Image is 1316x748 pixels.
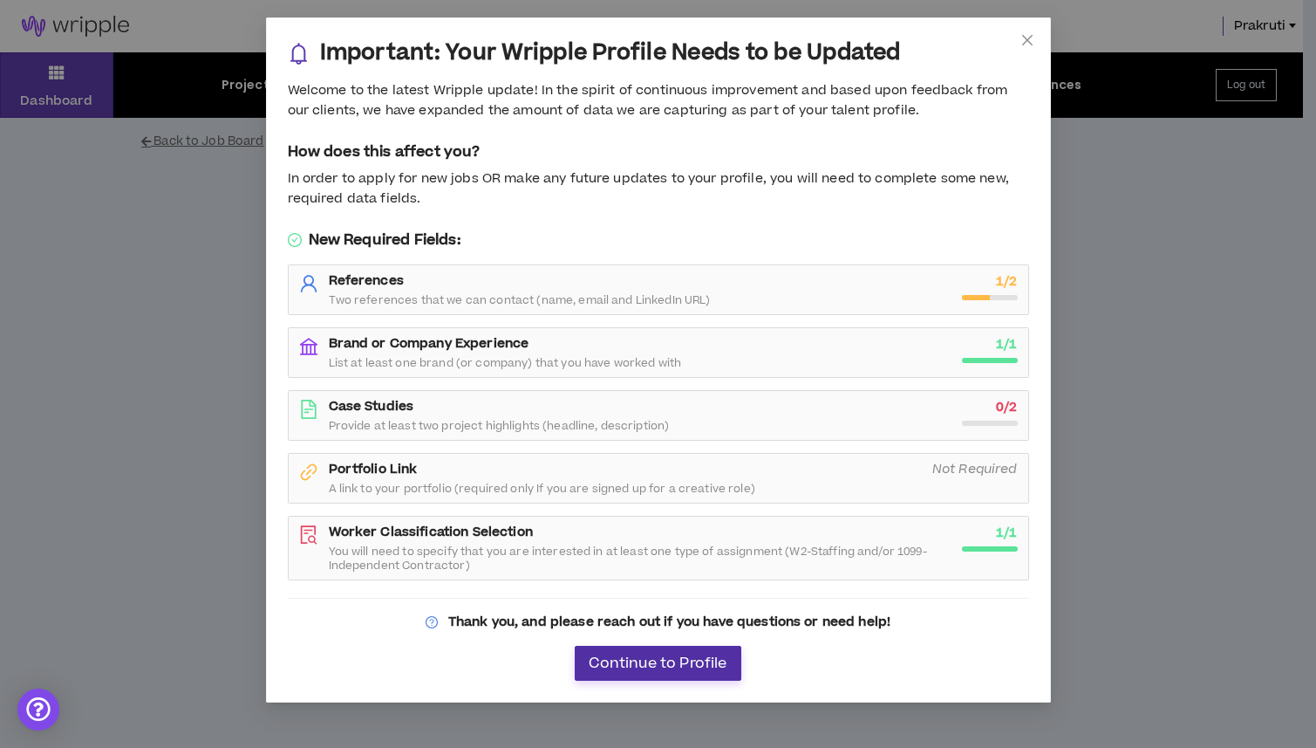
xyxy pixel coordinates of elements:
[329,545,951,573] span: You will need to specify that you are interested in at least one type of assignment (W2-Staffing ...
[996,272,1017,291] strong: 1 / 2
[996,335,1017,353] strong: 1 / 1
[329,271,404,290] strong: References
[575,646,740,681] button: Continue to Profile
[329,460,418,478] strong: Portfolio Link
[320,39,901,67] h3: Important: Your Wripple Profile Needs to be Updated
[329,334,529,353] strong: Brand or Company Experience
[329,397,414,415] strong: Case Studies
[299,463,318,482] span: link
[1004,17,1051,65] button: Close
[329,419,670,433] span: Provide at least two project highlights (headline, description)
[299,400,318,419] span: file-text
[329,523,533,541] strong: Worker Classification Selection
[288,230,1029,250] h5: New Required Fields:
[299,525,318,545] span: file-search
[448,613,890,631] strong: Thank you, and please reach out if you have questions or need help!
[329,356,682,370] span: List at least one brand (or company) that you have worked with
[932,460,1018,478] i: Not Required
[589,655,726,672] span: Continue to Profile
[1020,33,1034,47] span: close
[17,689,59,731] div: Open Intercom Messenger
[996,524,1017,542] strong: 1 / 1
[299,274,318,293] span: user
[288,169,1029,209] div: In order to apply for new jobs OR make any future updates to your profile, you will need to compl...
[996,398,1017,416] strong: 0 / 2
[329,482,755,496] span: A link to your portfolio (required only If you are signed up for a creative role)
[299,337,318,356] span: bank
[288,233,302,247] span: check-circle
[426,616,438,628] span: question-circle
[329,293,711,307] span: Two references that we can contact (name, email and LinkedIn URL)
[288,81,1029,120] div: Welcome to the latest Wripple update! In the spirit of continuous improvement and based upon feed...
[288,43,310,65] span: bell
[288,141,1029,162] h5: How does this affect you?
